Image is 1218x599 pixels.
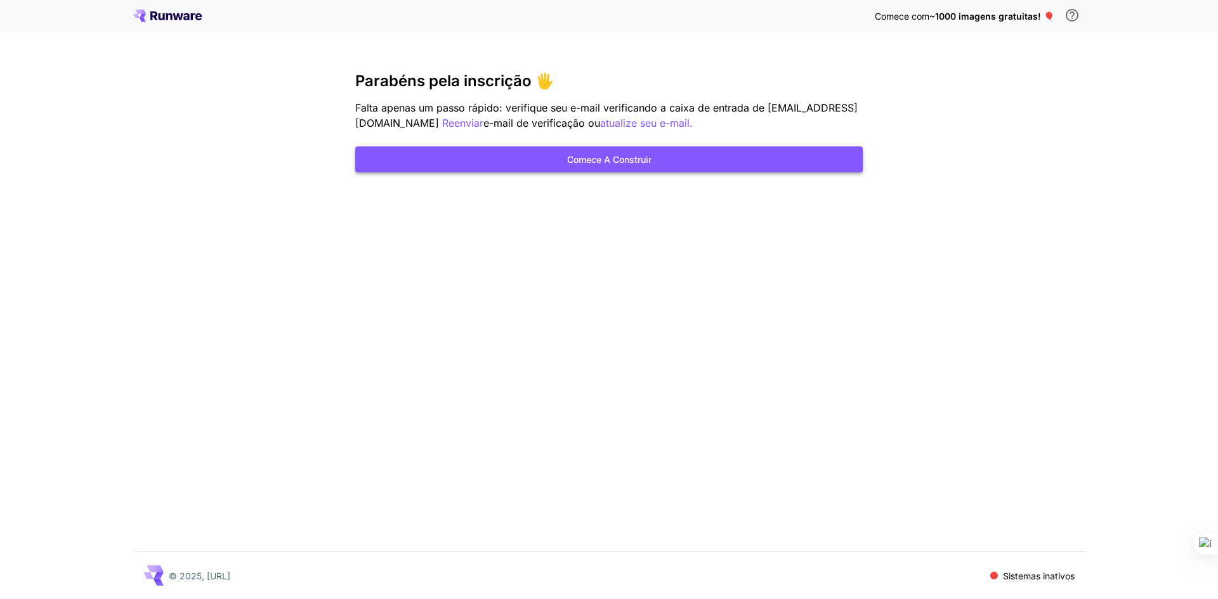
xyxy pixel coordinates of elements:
font: Falta apenas um passo rápido: verifique seu e-mail verificando a caixa de entrada de [355,101,764,114]
font: ~1000 imagens gratuitas! 🎈 [929,11,1054,22]
font: atualize seu e-mail. [600,117,693,129]
font: e-mail de verificação ou [483,117,600,129]
font: Reenviar [442,117,483,129]
button: Comece a construir [355,146,863,172]
font: Comece a construir [567,154,652,165]
button: atualize seu e-mail. [600,115,693,131]
font: © 2025, [URL] [169,570,230,581]
button: Para se qualificar para crédito gratuito, você precisa se inscrever com um endereço de e-mail com... [1059,3,1085,28]
font: Sistemas inativos [1003,570,1075,581]
button: Reenviar [442,115,483,131]
font: Parabéns pela inscrição 🖐️ [355,72,554,90]
font: Comece com [875,11,929,22]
